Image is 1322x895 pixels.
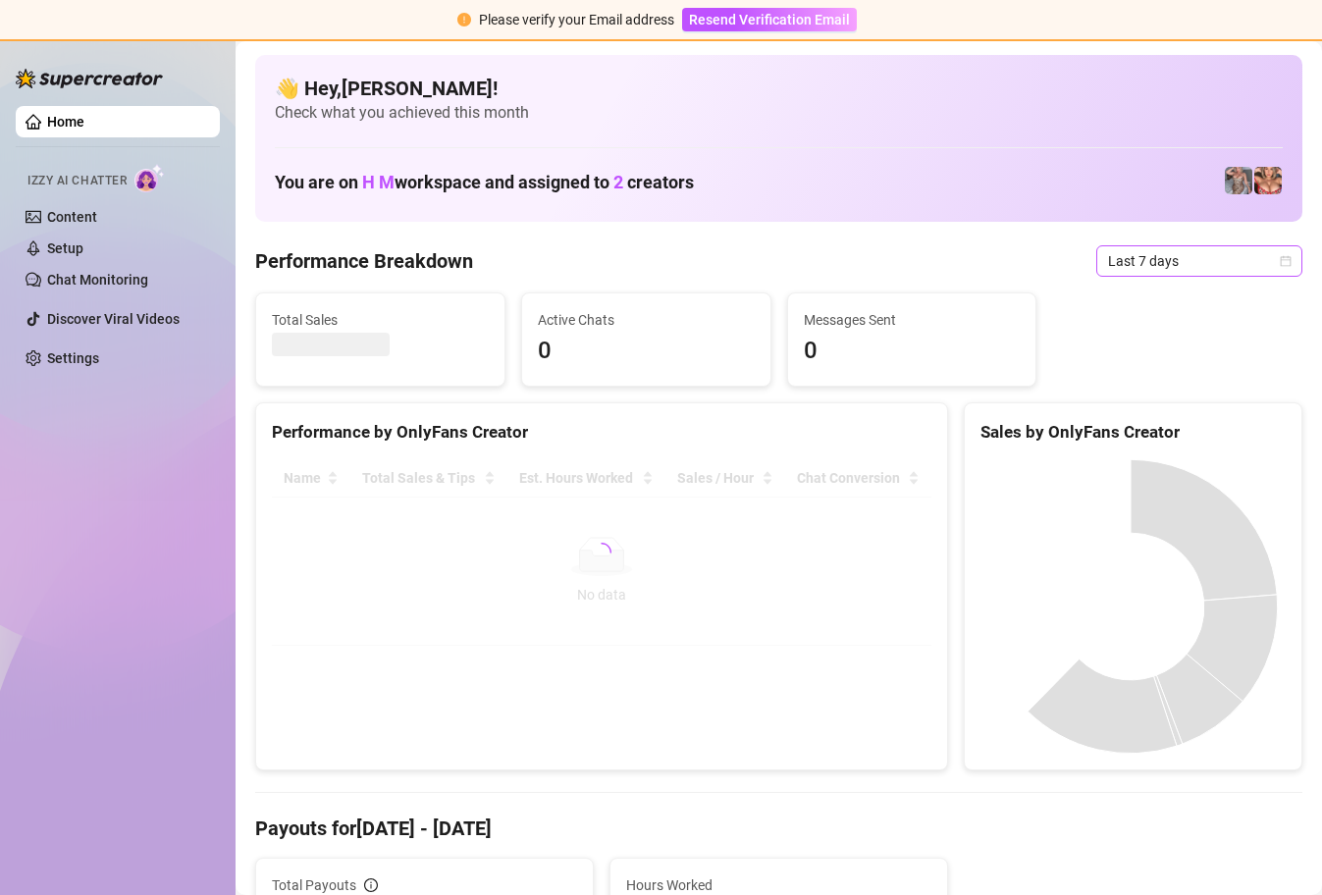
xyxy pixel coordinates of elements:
h4: Payouts for [DATE] - [DATE] [255,815,1302,842]
span: exclamation-circle [457,13,471,26]
img: logo-BBDzfeDw.svg [16,69,163,88]
h1: You are on workspace and assigned to creators [275,172,694,193]
span: Resend Verification Email [689,12,850,27]
h4: Performance Breakdown [255,247,473,275]
button: Resend Verification Email [682,8,857,31]
a: Setup [47,240,83,256]
span: Active Chats [538,309,755,331]
img: AI Chatter [134,164,165,192]
span: Izzy AI Chatter [27,172,127,190]
span: H M [362,172,395,192]
h4: 👋 Hey, [PERSON_NAME] ! [275,75,1283,102]
a: Home [47,114,84,130]
div: Please verify your Email address [479,9,674,30]
span: 0 [804,333,1021,370]
span: Messages Sent [804,309,1021,331]
div: Sales by OnlyFans Creator [980,419,1286,446]
span: calendar [1280,255,1292,267]
a: Chat Monitoring [47,272,148,288]
span: info-circle [364,878,378,892]
a: Discover Viral Videos [47,311,180,327]
a: Settings [47,350,99,366]
img: pennylondonvip [1225,167,1252,194]
span: loading [592,543,611,562]
span: Last 7 days [1108,246,1291,276]
span: 2 [613,172,623,192]
a: Content [47,209,97,225]
div: Performance by OnlyFans Creator [272,419,931,446]
span: Total Sales [272,309,489,331]
span: 0 [538,333,755,370]
span: Check what you achieved this month [275,102,1283,124]
img: pennylondon [1254,167,1282,194]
